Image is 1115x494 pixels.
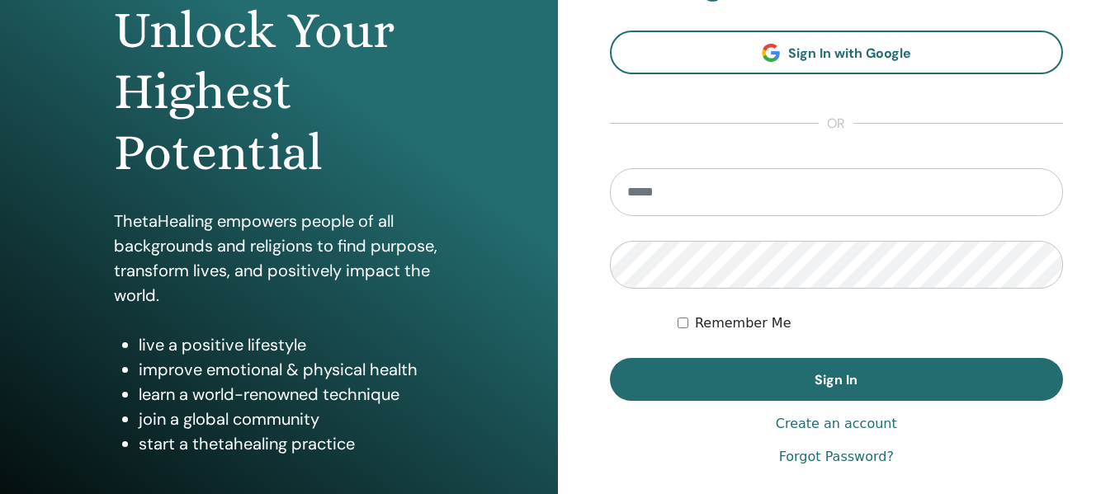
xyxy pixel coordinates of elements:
li: improve emotional & physical health [139,357,444,382]
span: Sign In [815,371,858,388]
span: Sign In with Google [788,45,911,62]
li: learn a world-renowned technique [139,382,444,407]
p: ThetaHealing empowers people of all backgrounds and religions to find purpose, transform lives, a... [114,209,444,308]
a: Sign In with Google [610,31,1064,74]
div: Keep me authenticated indefinitely or until I manually logout [678,313,1063,333]
li: join a global community [139,407,444,431]
span: or [819,114,853,134]
a: Forgot Password? [779,447,894,467]
label: Remember Me [695,313,791,333]
li: live a positive lifestyle [139,332,444,357]
a: Create an account [776,414,897,434]
button: Sign In [610,358,1064,401]
li: start a thetahealing practice [139,431,444,456]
